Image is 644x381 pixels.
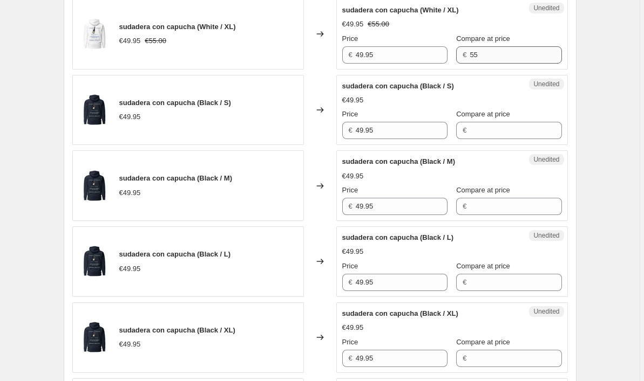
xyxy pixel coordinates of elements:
[119,112,141,122] div: €49.95
[119,174,233,182] span: sudadera con capucha (Black / M)
[342,171,364,182] div: €49.95
[456,110,510,118] span: Compare at price
[342,186,358,194] span: Price
[119,36,141,46] div: €49.95
[78,94,111,126] img: cotton-heritage-m2580-i-unisex-premium-pullover-hoodie-navy-blazer-back-68d578a260dc0_80x.jpg
[342,233,454,241] span: sudadera con capucha (Black / L)
[349,202,352,210] span: €
[533,231,559,240] span: Unedited
[349,354,352,362] span: €
[119,264,141,274] div: €49.95
[342,34,358,43] span: Price
[456,338,510,346] span: Compare at price
[342,322,364,333] div: €49.95
[119,250,231,258] span: sudadera con capucha (Black / L)
[368,19,389,30] strike: €55.00
[463,126,466,134] span: €
[342,246,364,257] div: €49.95
[342,309,458,317] span: sudadera con capucha (Black / XL)
[533,80,559,88] span: Unedited
[119,326,235,334] span: sudadera con capucha (Black / XL)
[342,157,456,165] span: sudadera con capucha (Black / M)
[119,23,236,31] span: sudadera con capucha (White / XL)
[119,99,231,107] span: sudadera con capucha (Black / S)
[463,51,466,59] span: €
[342,19,364,30] div: €49.95
[342,95,364,106] div: €49.95
[349,126,352,134] span: €
[342,262,358,270] span: Price
[342,82,454,90] span: sudadera con capucha (Black / S)
[463,354,466,362] span: €
[463,202,466,210] span: €
[456,34,510,43] span: Compare at price
[119,339,141,350] div: €49.95
[533,307,559,316] span: Unedited
[533,4,559,12] span: Unedited
[533,155,559,164] span: Unedited
[78,18,111,50] img: cotton-heritage-m2580-i-unisex-premium-pullover-hoodie-white-back-68cfdf52d0490_80x.jpg
[78,170,111,202] img: cotton-heritage-m2580-i-unisex-premium-pullover-hoodie-navy-blazer-back-68d578a260dc0_80x.jpg
[456,186,510,194] span: Compare at price
[349,278,352,286] span: €
[78,245,111,278] img: cotton-heritage-m2580-i-unisex-premium-pullover-hoodie-navy-blazer-back-68d578a260dc0_80x.jpg
[349,51,352,59] span: €
[119,188,141,198] div: €49.95
[342,338,358,346] span: Price
[456,262,510,270] span: Compare at price
[78,321,111,354] img: cotton-heritage-m2580-i-unisex-premium-pullover-hoodie-navy-blazer-back-68d578a260dc0_80x.jpg
[342,110,358,118] span: Price
[342,6,459,14] span: sudadera con capucha (White / XL)
[463,278,466,286] span: €
[145,36,166,46] strike: €55.00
